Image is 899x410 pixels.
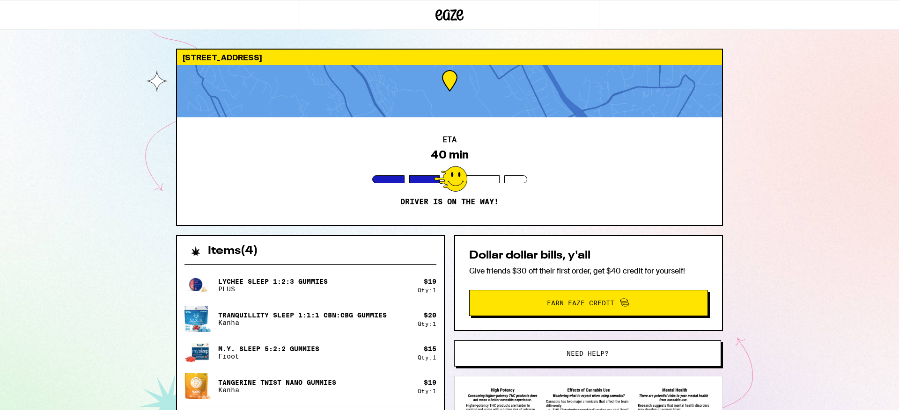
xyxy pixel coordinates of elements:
[400,197,499,207] p: Driver is on the way!
[424,379,436,386] div: $ 19
[418,388,436,394] div: Qty: 1
[218,345,319,352] p: M.Y. SLEEP 5:2:2 Gummies
[442,136,457,144] h2: ETA
[218,311,387,319] p: Tranquillity Sleep 1:1:1 CBN:CBG Gummies
[547,300,614,306] span: Earn Eaze Credit
[424,345,436,352] div: $ 15
[454,340,721,367] button: Need help?
[567,350,609,357] span: Need help?
[184,372,211,400] img: Kanha - Tangerine Twist Nano Gummies
[418,321,436,327] div: Qty: 1
[208,245,258,257] h2: Items ( 4 )
[424,278,436,285] div: $ 19
[431,148,469,161] div: 40 min
[469,250,708,261] h2: Dollar dollar bills, y'all
[177,50,722,65] div: [STREET_ADDRESS]
[418,287,436,293] div: Qty: 1
[469,266,708,276] p: Give friends $30 off their first order, get $40 credit for yourself!
[184,340,211,365] img: Froot - M.Y. SLEEP 5:2:2 Gummies
[218,278,328,285] p: Lychee SLEEP 1:2:3 Gummies
[424,311,436,319] div: $ 20
[469,290,708,316] button: Earn Eaze Credit
[218,352,319,360] p: Froot
[218,386,336,394] p: Kanha
[218,379,336,386] p: Tangerine Twist Nano Gummies
[418,354,436,360] div: Qty: 1
[218,319,387,326] p: Kanha
[184,305,211,333] img: Kanha - Tranquillity Sleep 1:1:1 CBN:CBG Gummies
[184,272,211,298] img: PLUS - Lychee SLEEP 1:2:3 Gummies
[218,285,328,293] p: PLUS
